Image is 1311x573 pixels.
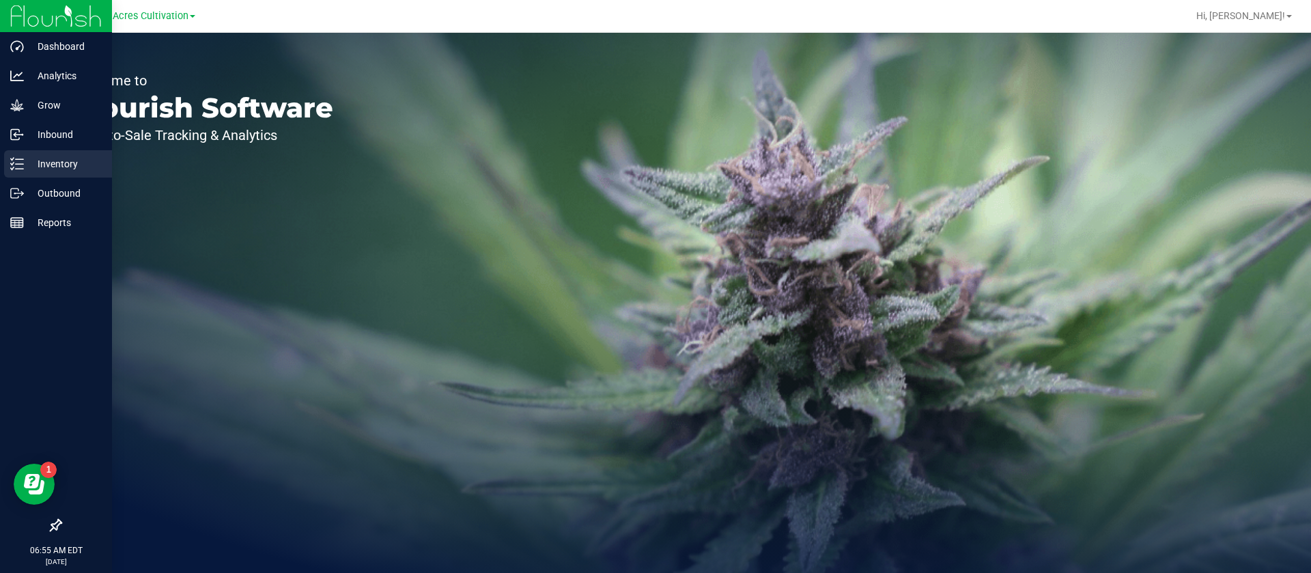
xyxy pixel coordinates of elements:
[24,97,106,113] p: Grow
[1196,10,1285,21] span: Hi, [PERSON_NAME]!
[10,69,24,83] inline-svg: Analytics
[10,186,24,200] inline-svg: Outbound
[24,126,106,143] p: Inbound
[24,185,106,201] p: Outbound
[74,128,333,142] p: Seed-to-Sale Tracking & Analytics
[74,94,333,122] p: Flourish Software
[14,464,55,505] iframe: Resource center
[74,74,333,87] p: Welcome to
[40,462,57,478] iframe: Resource center unread badge
[6,544,106,557] p: 06:55 AM EDT
[24,38,106,55] p: Dashboard
[10,157,24,171] inline-svg: Inventory
[24,68,106,84] p: Analytics
[24,156,106,172] p: Inventory
[10,216,24,229] inline-svg: Reports
[83,10,188,22] span: Green Acres Cultivation
[10,98,24,112] inline-svg: Grow
[6,557,106,567] p: [DATE]
[10,40,24,53] inline-svg: Dashboard
[24,214,106,231] p: Reports
[10,128,24,141] inline-svg: Inbound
